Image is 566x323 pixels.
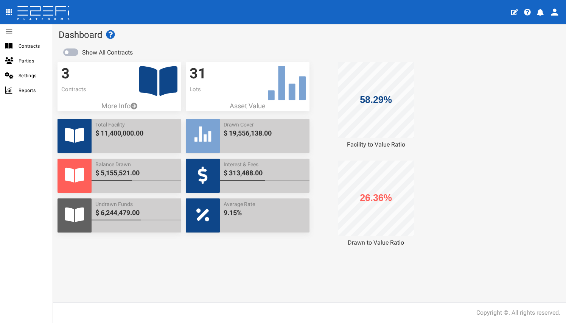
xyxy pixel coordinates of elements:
[224,128,306,138] span: $ 19,556,138.00
[314,239,438,247] div: Drawn to Value Ratio
[95,128,177,138] span: $ 11,400,000.00
[95,168,177,178] span: $ 5,155,521.00
[224,168,306,178] span: $ 313,488.00
[190,86,306,94] p: Lots
[19,42,47,50] span: Contracts
[95,121,177,128] span: Total Facility
[190,66,306,82] h3: 31
[19,86,47,95] span: Reports
[82,48,133,57] label: Show All Contracts
[19,71,47,80] span: Settings
[186,101,309,111] p: Asset Value
[224,121,306,128] span: Drawn Cover
[61,86,177,94] p: Contracts
[19,56,47,65] span: Parties
[224,161,306,168] span: Interest & Fees
[224,200,306,208] span: Average Rate
[58,101,181,111] a: More Info
[314,140,438,149] div: Facility to Value Ratio
[61,66,177,82] h3: 3
[95,200,177,208] span: Undrawn Funds
[224,208,306,218] span: 9.15%
[59,30,560,40] h1: Dashboard
[95,161,177,168] span: Balance Drawn
[476,309,560,317] div: Copyright ©. All rights reserved.
[95,208,177,218] span: $ 6,244,479.00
